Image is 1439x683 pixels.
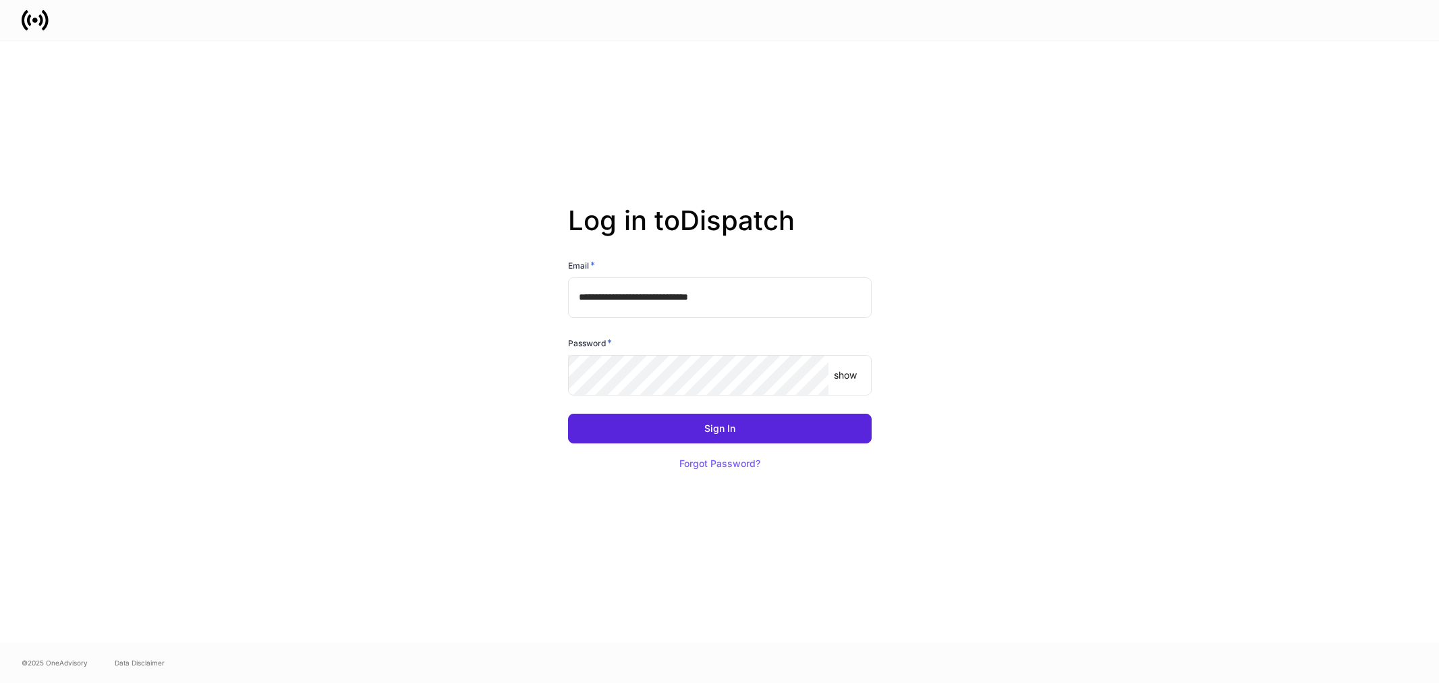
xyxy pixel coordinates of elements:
[679,459,760,468] div: Forgot Password?
[662,449,777,479] button: Forgot Password?
[834,368,857,382] p: show
[704,424,735,433] div: Sign In
[22,657,88,668] span: © 2025 OneAdvisory
[115,657,165,668] a: Data Disclaimer
[568,336,612,350] h6: Password
[568,204,872,258] h2: Log in to Dispatch
[568,414,872,443] button: Sign In
[568,258,595,272] h6: Email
